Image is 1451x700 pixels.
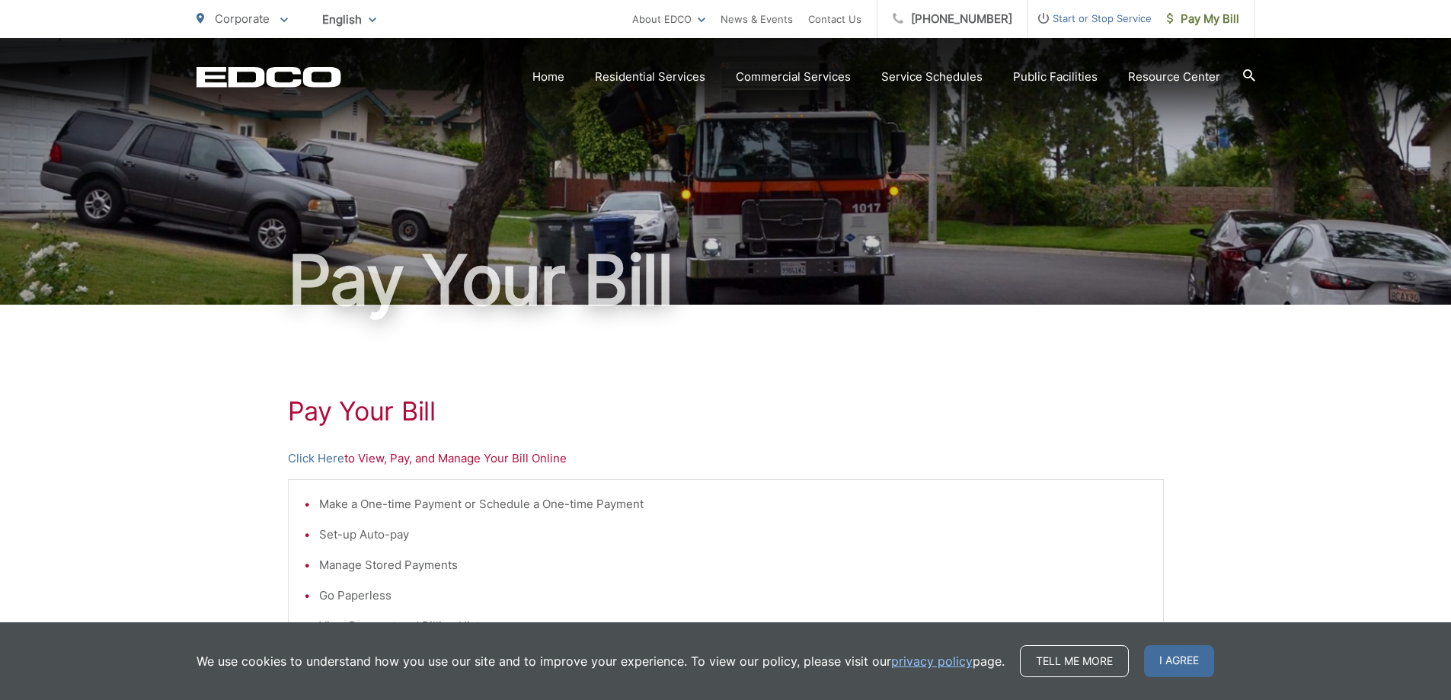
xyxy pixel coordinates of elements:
[808,10,861,28] a: Contact Us
[319,526,1148,544] li: Set-up Auto-pay
[197,242,1255,318] h1: Pay Your Bill
[632,10,705,28] a: About EDCO
[197,652,1005,670] p: We use cookies to understand how you use our site and to improve your experience. To view our pol...
[319,495,1148,513] li: Make a One-time Payment or Schedule a One-time Payment
[721,10,793,28] a: News & Events
[288,449,1164,468] p: to View, Pay, and Manage Your Bill Online
[319,587,1148,605] li: Go Paperless
[319,617,1148,635] li: View Payment and Billing History
[288,396,1164,427] h1: Pay Your Bill
[319,556,1148,574] li: Manage Stored Payments
[288,449,344,468] a: Click Here
[215,11,270,26] span: Corporate
[197,66,341,88] a: EDCD logo. Return to the homepage.
[1013,68,1098,86] a: Public Facilities
[736,68,851,86] a: Commercial Services
[891,652,973,670] a: privacy policy
[1144,645,1214,677] span: I agree
[1020,645,1129,677] a: Tell me more
[532,68,564,86] a: Home
[881,68,983,86] a: Service Schedules
[1167,10,1239,28] span: Pay My Bill
[595,68,705,86] a: Residential Services
[1128,68,1220,86] a: Resource Center
[311,6,388,33] span: English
